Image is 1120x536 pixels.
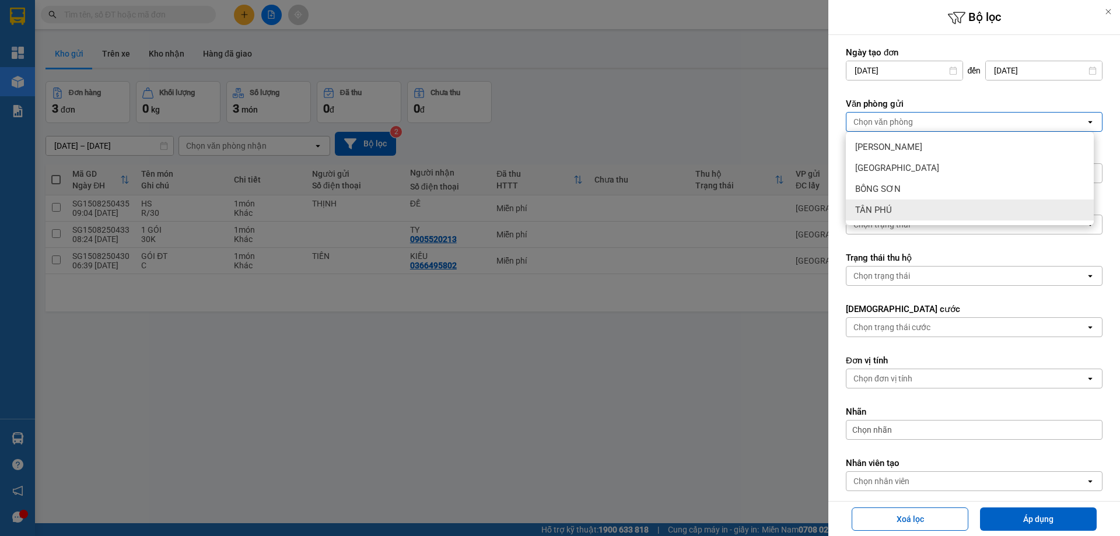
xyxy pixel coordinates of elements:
span: R/30 [47,74,69,86]
span: Chọn nhãn [852,424,892,436]
label: [DEMOGRAPHIC_DATA] cước [846,303,1102,315]
label: Nhãn [846,406,1102,418]
button: Áp dụng [980,507,1097,531]
div: Chọn văn phòng [853,116,913,128]
div: Chọn đơn vị tính [853,373,912,384]
svg: open [1086,117,1095,127]
ul: Menu [846,132,1094,225]
label: Trạng thái thu hộ [846,252,1102,264]
span: đến [968,65,981,76]
div: Chọn nhân viên [853,475,909,487]
div: Chọn trạng thái cước [853,321,930,333]
svg: open [1086,477,1095,486]
button: Xoá lọc [852,507,968,531]
div: Ghi chú: [10,73,230,87]
svg: open [1086,374,1095,383]
span: [PERSON_NAME] [855,141,922,153]
h6: Bộ lọc [828,9,1120,27]
span: [GEOGRAPHIC_DATA] [855,162,939,174]
input: Select a date. [986,61,1102,80]
svg: open [1086,271,1095,281]
div: [GEOGRAPHIC_DATA] [10,10,128,36]
span: Nhận: [136,10,164,22]
span: BỒNG SƠN [855,183,901,195]
label: Đơn vị tính [846,355,1102,366]
input: Select a date. [846,61,963,80]
div: Tên hàng: HS ( : 1 ) [10,58,230,73]
div: ĐỀ [136,36,230,50]
span: Gửi: [10,10,28,22]
div: [PERSON_NAME] [136,10,230,36]
div: Chọn trạng thái [853,270,910,282]
div: THỊNH [10,36,128,50]
svg: open [1086,323,1095,332]
span: TÂN PHÚ [855,204,892,216]
span: SL [94,57,110,73]
label: Văn phòng gửi [846,98,1102,110]
label: Nhân viên tạo [846,457,1102,469]
label: Ngày tạo đơn [846,47,1102,58]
